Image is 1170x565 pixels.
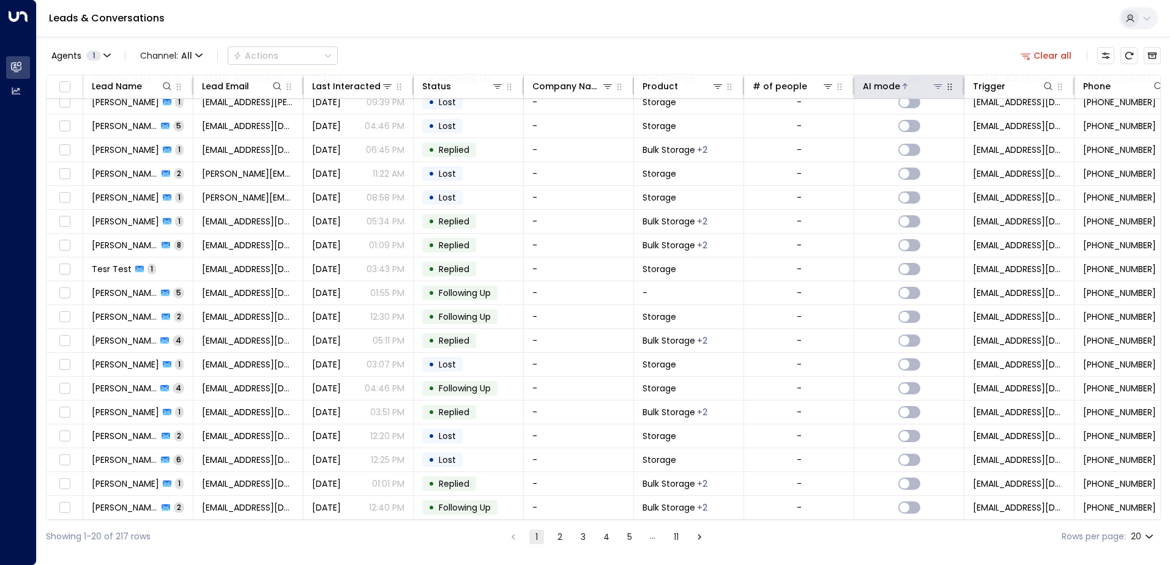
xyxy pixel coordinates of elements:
span: Following Up [439,501,491,514]
button: Go to page 2 [553,530,567,544]
span: saurabh_gupta_27@yahoo.com [202,501,294,514]
span: Bulk Storage [643,406,695,418]
td: - [524,472,634,495]
span: Avril Bartholomew [92,120,157,132]
div: • [428,402,434,423]
span: leads@space-station.co.uk [973,144,1065,156]
span: markbickle@hotmail.com [202,311,294,323]
span: micheller1974@hotmail.com [202,454,294,466]
div: - [797,168,802,180]
td: - [524,305,634,328]
span: Toggle select row [57,262,72,277]
span: Michelle Demetrius [92,454,157,466]
p: 03:51 PM [370,406,404,418]
button: Clear all [1016,47,1077,64]
span: Aug 04, 2025 [312,191,341,204]
div: - [797,478,802,490]
div: Lead Email [202,79,283,94]
td: - [524,90,634,114]
div: • [428,187,434,208]
button: page 1 [529,530,544,544]
span: ruchi1181@hotmail.com [202,215,294,227]
span: Mohammed Naheem [92,430,158,442]
div: 20 [1131,528,1156,545]
span: avybell1@gmail.com [202,120,294,132]
span: 2 [174,430,184,441]
span: Lost [439,454,456,466]
span: +447400123456 [1083,287,1156,299]
div: # of people [753,79,807,94]
p: 08:58 PM [367,191,404,204]
span: Storage [643,382,676,394]
div: Trigger [973,79,1005,94]
span: leads@space-station.co.uk [973,96,1065,108]
span: Emma Miller [92,382,157,394]
div: - [797,287,802,299]
p: 11:22 AM [373,168,404,180]
span: leads@space-station.co.uk [973,358,1065,371]
span: +447599964452 [1083,120,1156,132]
span: testingq23@hotmail.com [202,263,294,275]
div: Phone [1083,79,1111,94]
span: 5 [173,287,184,298]
div: # of people [753,79,834,94]
button: Archived Leads [1144,47,1161,64]
div: Container Storage,Self Storage [697,144,707,156]
span: 1 [175,97,184,107]
span: Storage [643,168,676,180]
span: Storage [643,96,676,108]
span: Toggle select row [57,357,72,372]
div: Container Storage,Self Storage [697,239,707,251]
span: Refresh [1120,47,1138,64]
span: Bulk Storage [643,501,695,514]
span: leads@space-station.co.uk [973,406,1065,418]
span: Apr 07, 2025 [312,334,341,347]
div: • [428,163,434,184]
div: • [428,211,434,232]
span: +447966489767 [1083,382,1156,394]
span: davlyne55@gmail.com [202,406,294,418]
div: • [428,449,434,470]
p: 12:20 PM [370,430,404,442]
div: • [428,259,434,279]
span: Channel: [135,47,207,64]
div: Container Storage,Self Storage [697,406,707,418]
div: - [797,191,802,204]
span: Toggle select row [57,429,72,444]
span: Ruchi Sharma [92,215,159,227]
span: Cyrus Hays [92,287,157,299]
span: +447762969599 [1083,334,1156,347]
span: Apr 02, 2025 [312,287,341,299]
span: 4 [173,335,184,345]
span: Bulk Storage [643,334,695,347]
td: - [524,162,634,185]
span: Toggle select all [57,79,72,95]
span: Toggle select row [57,95,72,110]
span: 2 [174,311,184,322]
div: - [797,430,802,442]
span: +447361474960 [1083,239,1156,251]
span: leads@space-station.co.uk [973,501,1065,514]
p: 12:30 PM [370,311,404,323]
div: - [797,382,802,394]
span: Saurabh Gupta [92,501,158,514]
td: - [524,448,634,471]
a: Leads & Conversations [49,11,165,25]
div: AI mode [863,79,944,94]
div: - [797,311,802,323]
span: Apr 22, 2025 [312,501,341,514]
div: Button group with a nested menu [228,46,338,65]
span: Replied [439,478,469,490]
div: • [428,330,434,351]
div: Product [643,79,678,94]
span: Toggle select row [57,119,72,134]
p: 05:34 PM [367,215,404,227]
p: 03:07 PM [367,358,404,371]
div: Showing 1-20 of 217 rows [46,530,151,543]
span: Jul 27, 2025 [312,358,341,371]
span: leads@space-station.co.uk [973,239,1065,251]
span: Lyne Moody [92,406,159,418]
span: Toggle select row [57,238,72,253]
span: 8 [174,240,184,250]
span: Toggle select row [57,381,72,396]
